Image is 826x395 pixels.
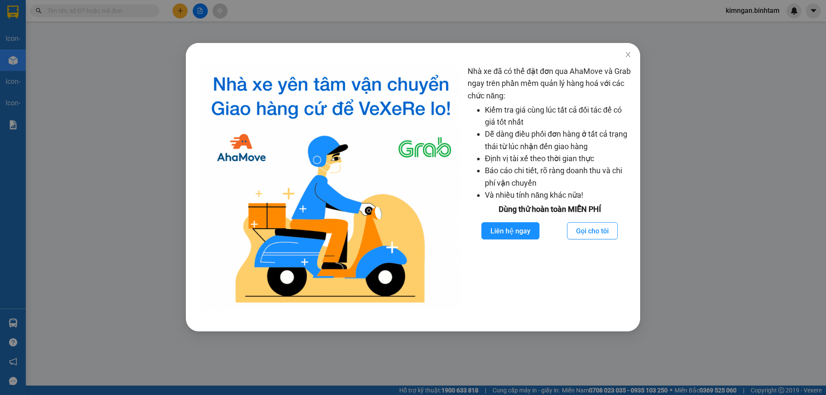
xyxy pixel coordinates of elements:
li: Kiểm tra giá cùng lúc tất cả đối tác để có giá tốt nhất [485,104,632,129]
button: Gọi cho tôi [567,222,618,239]
li: Định vị tài xế theo thời gian thực [485,153,632,165]
span: close [625,51,632,58]
li: Và nhiều tính năng khác nữa! [485,189,632,201]
button: Close [616,43,640,67]
button: Liên hệ ngay [481,222,539,239]
li: Báo cáo chi tiết, rõ ràng doanh thu và chi phí vận chuyển [485,165,632,189]
li: Dễ dàng điều phối đơn hàng ở tất cả trạng thái từ lúc nhận đến giao hàng [485,128,632,153]
img: logo [201,65,461,310]
span: Liên hệ ngay [490,226,530,236]
div: Nhà xe đã có thể đặt đơn qua AhaMove và Grab ngay trên phần mềm quản lý hàng hoá với các chức năng: [468,65,632,310]
span: Gọi cho tôi [576,226,609,236]
div: Dùng thử hoàn toàn MIỄN PHÍ [468,203,632,215]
